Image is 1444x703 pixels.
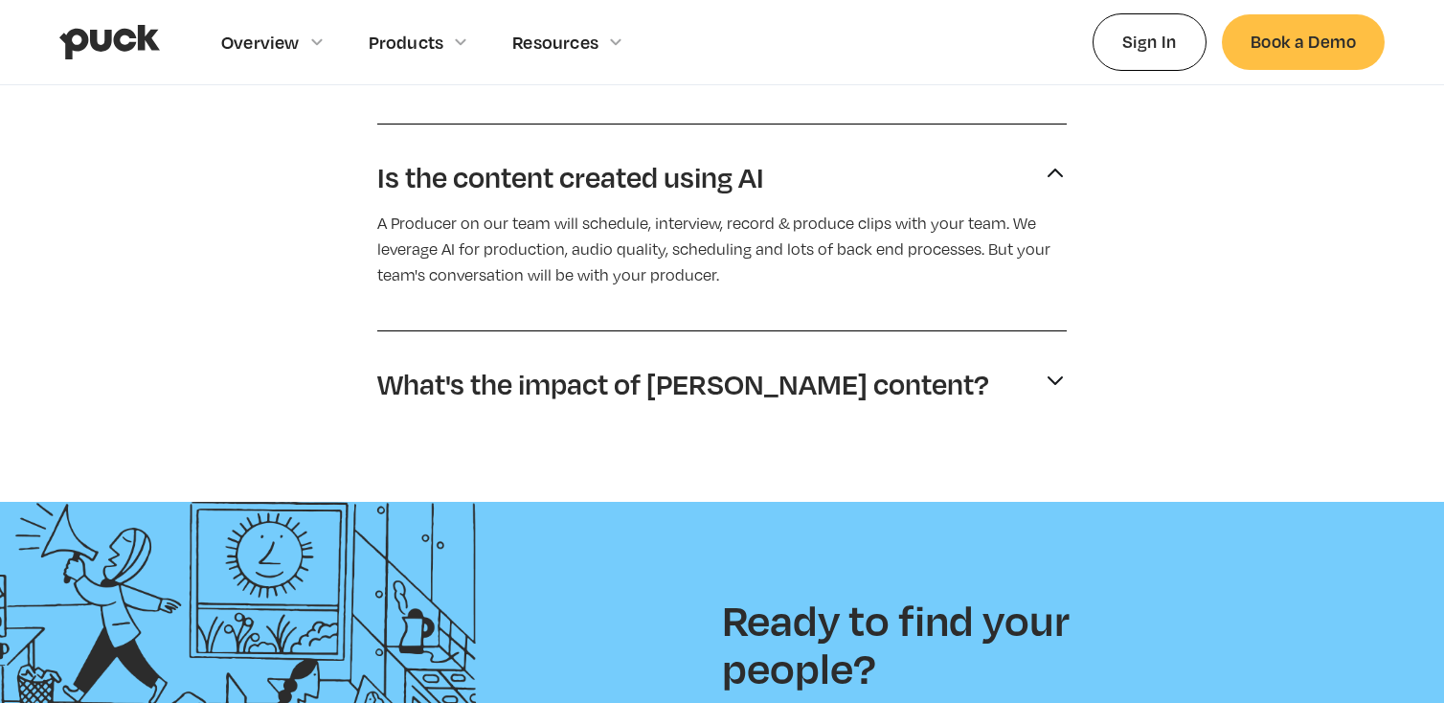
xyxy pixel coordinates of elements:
p: A Producer on our team will schedule, interview, record & produce clips with your team. We levera... [377,211,1067,288]
a: Sign In [1093,13,1207,70]
div: Resources [512,32,598,53]
p: Is the content created using AI [377,159,764,195]
a: Book a Demo [1222,14,1385,69]
div: Overview [221,32,300,53]
h2: Ready to find your people? [722,596,1105,691]
div: Products [369,32,444,53]
p: What's the impact of [PERSON_NAME] content? [377,366,989,402]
